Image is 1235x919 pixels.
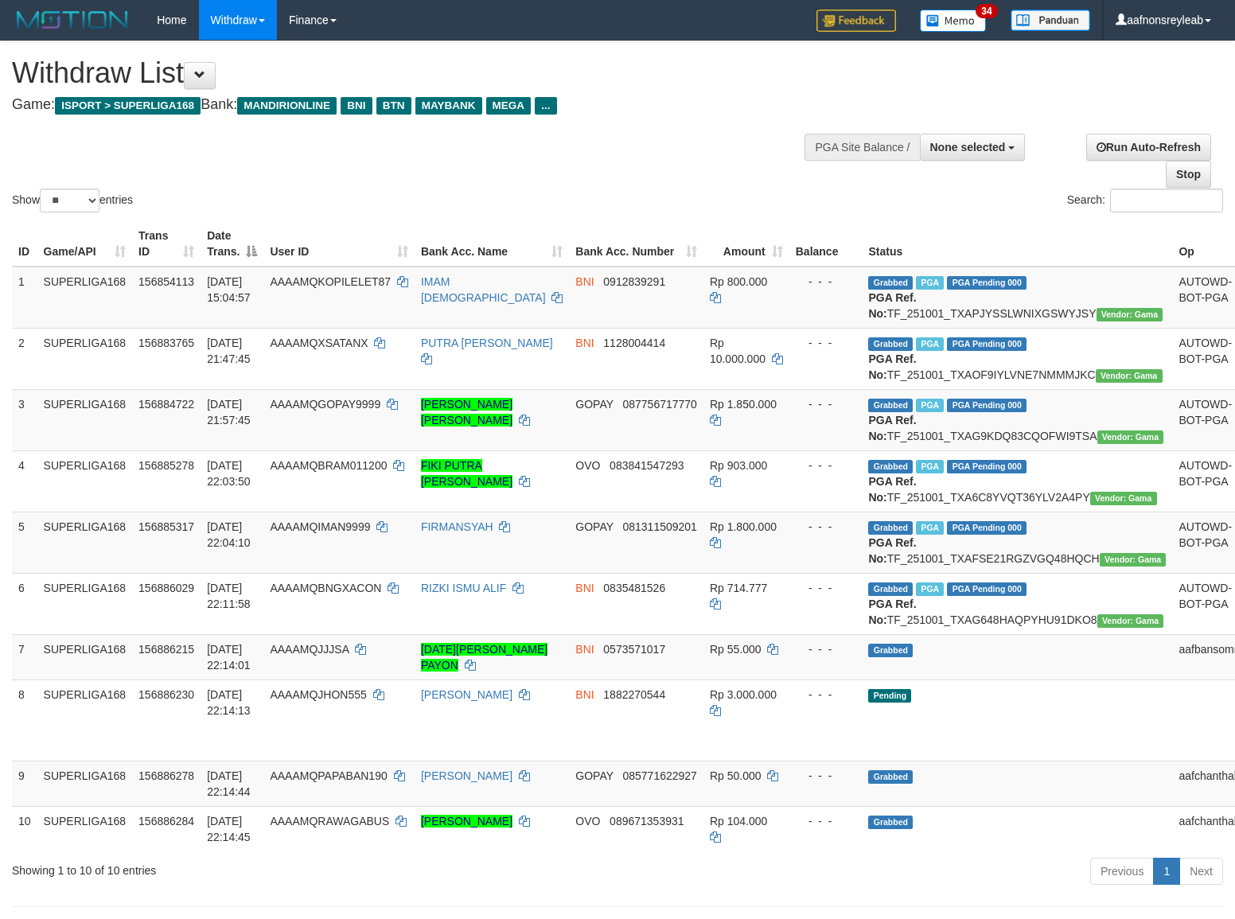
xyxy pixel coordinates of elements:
td: SUPERLIGA168 [37,389,133,450]
a: IMAM [DEMOGRAPHIC_DATA] [421,275,546,304]
div: - - - [796,519,856,535]
select: Showentries [40,189,99,212]
div: - - - [796,641,856,657]
span: Vendor URL: https://trx31.1velocity.biz [1100,553,1167,567]
b: PGA Ref. No: [868,598,916,626]
label: Search: [1067,189,1223,212]
span: Copy 1128004414 to clipboard [603,337,665,349]
span: PGA Pending [947,399,1027,412]
span: Grabbed [868,276,913,290]
span: Rp 1.850.000 [710,398,777,411]
td: 7 [12,634,37,680]
span: AAAAMQJJJSA [270,643,349,656]
span: Pending [868,689,911,703]
span: Rp 1.800.000 [710,520,777,533]
span: PGA Pending [947,460,1027,473]
span: AAAAMQBNGXACON [270,582,381,594]
span: [DATE] 22:14:44 [207,769,251,798]
label: Show entries [12,189,133,212]
span: Marked by aafchhiseyha [916,276,944,290]
div: - - - [796,396,856,412]
span: 156883765 [138,337,194,349]
th: Balance [789,221,863,267]
div: - - - [796,274,856,290]
span: 156886215 [138,643,194,656]
td: 4 [12,450,37,512]
span: [DATE] 21:47:45 [207,337,251,365]
span: Rp 3.000.000 [710,688,777,701]
td: SUPERLIGA168 [37,634,133,680]
span: [DATE] 22:14:45 [207,815,251,843]
span: Copy 081311509201 to clipboard [622,520,696,533]
td: 9 [12,761,37,806]
td: 2 [12,328,37,389]
div: - - - [796,813,856,829]
th: Bank Acc. Name: activate to sort column ascending [415,221,569,267]
h4: Game: Bank: [12,97,808,113]
span: Rp 800.000 [710,275,767,288]
td: SUPERLIGA168 [37,267,133,329]
span: [DATE] 22:14:13 [207,688,251,717]
span: 156885278 [138,459,194,472]
button: None selected [920,134,1026,161]
span: Rp 104.000 [710,815,767,827]
span: Marked by aafphoenmanit [916,460,944,473]
span: Grabbed [868,770,913,784]
span: 34 [976,4,997,18]
td: TF_251001_TXAG9KDQ83CQOFWI9TSA [862,389,1172,450]
th: Status [862,221,1172,267]
span: ... [535,97,556,115]
span: Marked by aafsoumeymey [916,582,944,596]
img: MOTION_logo.png [12,8,133,32]
span: BNI [575,643,594,656]
span: AAAAMQKOPILELET87 [270,275,391,288]
span: 156854113 [138,275,194,288]
div: - - - [796,768,856,784]
img: Feedback.jpg [816,10,896,32]
span: MANDIRIONLINE [237,97,337,115]
span: MEGA [486,97,532,115]
span: Copy 083841547293 to clipboard [610,459,684,472]
span: [DATE] 22:04:10 [207,520,251,549]
td: SUPERLIGA168 [37,328,133,389]
span: GOPAY [575,520,613,533]
span: Vendor URL: https://trx31.1velocity.biz [1090,492,1157,505]
td: 10 [12,806,37,851]
span: PGA Pending [947,521,1027,535]
td: SUPERLIGA168 [37,573,133,634]
span: Grabbed [868,460,913,473]
span: Grabbed [868,816,913,829]
td: 6 [12,573,37,634]
b: PGA Ref. No: [868,536,916,565]
span: Rp 55.000 [710,643,762,656]
span: AAAAMQIMAN9999 [270,520,370,533]
a: RIZKI ISMU ALIF [421,582,506,594]
span: 156884722 [138,398,194,411]
span: AAAAMQRAWAGABUS [270,815,389,827]
th: Game/API: activate to sort column ascending [37,221,133,267]
b: PGA Ref. No: [868,291,916,320]
span: MAYBANK [415,97,482,115]
span: 156886230 [138,688,194,701]
span: PGA Pending [947,276,1027,290]
span: Vendor URL: https://trx31.1velocity.biz [1097,614,1164,628]
span: Rp 10.000.000 [710,337,766,365]
span: Rp 714.777 [710,582,767,594]
th: Date Trans.: activate to sort column descending [201,221,263,267]
td: SUPERLIGA168 [37,806,133,851]
span: BNI [575,337,594,349]
th: ID [12,221,37,267]
span: 156886029 [138,582,194,594]
span: Grabbed [868,644,913,657]
a: Stop [1166,161,1211,188]
td: 3 [12,389,37,450]
span: 156885317 [138,520,194,533]
span: AAAAMQGOPAY9999 [270,398,380,411]
span: Copy 0835481526 to clipboard [603,582,665,594]
td: 5 [12,512,37,573]
td: TF_251001_TXA6C8YVQT36YLV2A4PY [862,450,1172,512]
span: Grabbed [868,521,913,535]
span: Vendor URL: https://trx31.1velocity.biz [1097,308,1163,321]
td: TF_251001_TXAFSE21RGZVGQ48HQCH [862,512,1172,573]
a: FIKI PUTRA [PERSON_NAME] [421,459,512,488]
